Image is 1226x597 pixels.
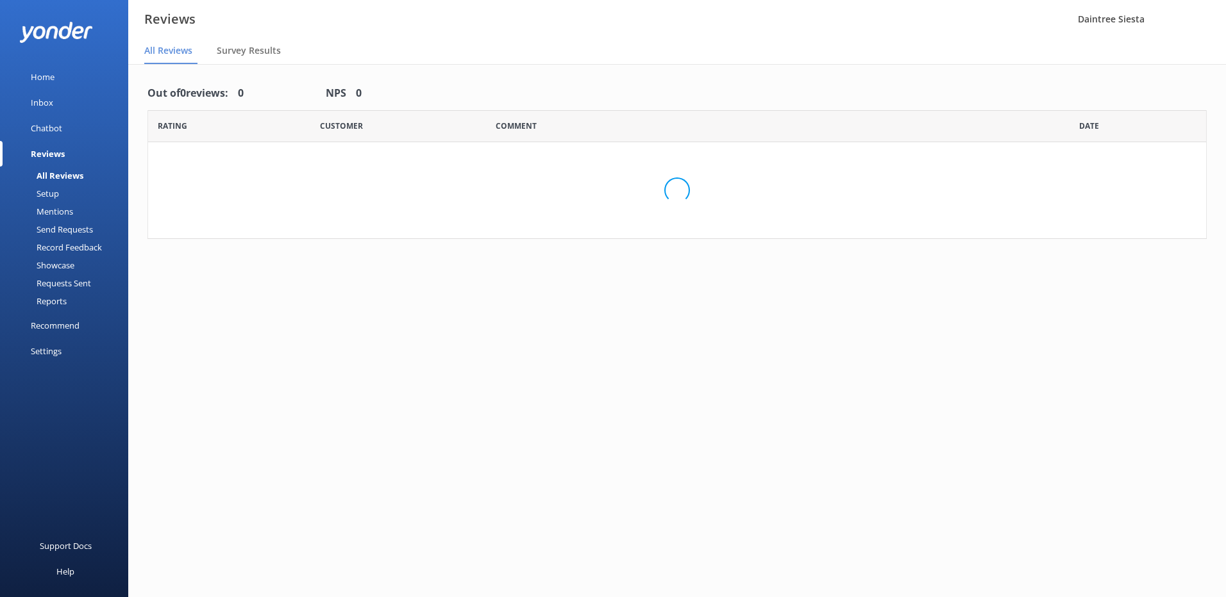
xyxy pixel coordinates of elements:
h4: 0 [238,85,244,102]
div: Settings [31,338,62,364]
div: Requests Sent [8,274,91,292]
a: Reports [8,292,128,310]
span: Question [496,120,537,132]
h4: 0 [356,85,362,102]
div: Help [56,559,74,584]
a: Requests Sent [8,274,128,292]
div: Support Docs [40,533,92,559]
div: Record Feedback [8,238,102,256]
a: Showcase [8,256,128,274]
div: Reports [8,292,67,310]
div: Send Requests [8,220,93,238]
span: Date [158,120,187,132]
a: Record Feedback [8,238,128,256]
div: All Reviews [8,167,83,184]
div: Setup [8,184,59,202]
div: Chatbot [31,115,62,141]
a: Send Requests [8,220,128,238]
span: Date [320,120,363,132]
div: Recommend [31,313,80,338]
div: Inbox [31,90,53,115]
div: Mentions [8,202,73,220]
a: Setup [8,184,128,202]
img: yonder-white-logo.png [19,22,93,43]
div: Showcase [8,256,74,274]
h4: NPS [326,85,346,102]
div: Home [31,64,55,90]
a: All Reviews [8,167,128,184]
a: Mentions [8,202,128,220]
span: All Reviews [144,44,192,57]
span: Survey Results [217,44,281,57]
span: Date [1079,120,1099,132]
div: Reviews [31,141,65,167]
h4: Out of 0 reviews: [147,85,228,102]
h3: Reviews [144,9,196,29]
